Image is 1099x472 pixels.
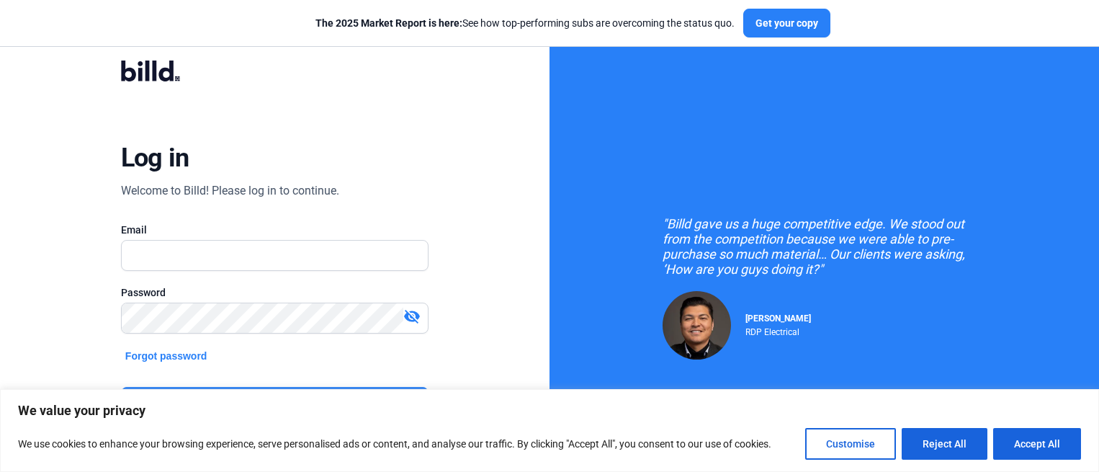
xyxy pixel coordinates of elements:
[315,17,462,29] span: The 2025 Market Report is here:
[18,435,771,453] p: We use cookies to enhance your browsing experience, serve personalised ads or content, and analys...
[121,285,429,300] div: Password
[745,313,811,324] span: [PERSON_NAME]
[121,348,212,364] button: Forgot password
[121,387,429,420] button: Log in
[805,428,896,460] button: Customise
[121,182,339,200] div: Welcome to Billd! Please log in to continue.
[121,223,429,237] div: Email
[663,291,731,360] img: Raul Pacheco
[745,324,811,337] div: RDP Electrical
[902,428,987,460] button: Reject All
[403,308,421,325] mat-icon: visibility_off
[315,16,735,30] div: See how top-performing subs are overcoming the status quo.
[993,428,1081,460] button: Accept All
[18,402,1081,419] p: We value your privacy
[743,9,830,37] button: Get your copy
[121,142,189,174] div: Log in
[663,216,987,277] div: "Billd gave us a huge competitive edge. We stood out from the competition because we were able to...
